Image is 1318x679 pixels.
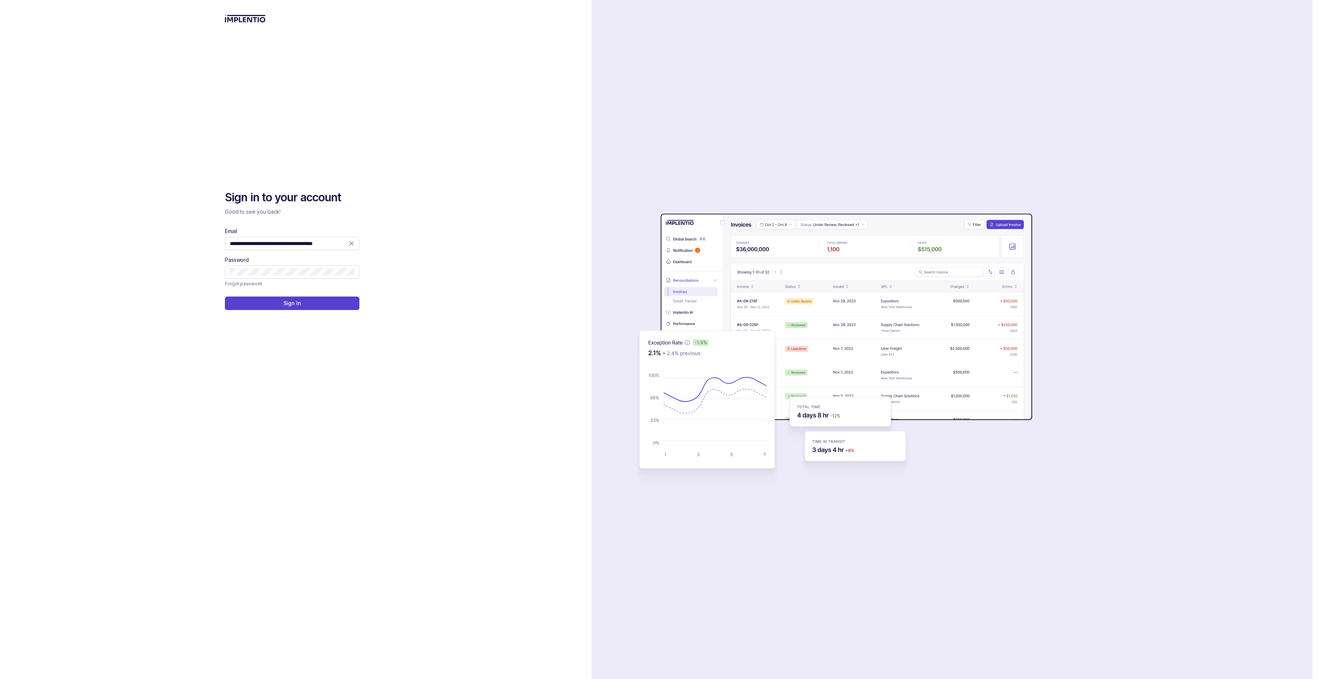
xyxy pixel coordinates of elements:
button: Sign In [225,297,359,310]
p: Sign In [284,300,301,307]
h2: Sign in to your account [225,190,359,205]
img: signin-background.svg [613,190,1035,489]
label: Email [225,227,237,235]
img: logo [225,15,266,22]
p: Forgot password [225,280,262,288]
a: Link Forgot password [225,280,262,288]
label: Password [225,256,249,264]
p: Good to see you back! [225,208,359,216]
